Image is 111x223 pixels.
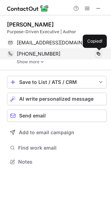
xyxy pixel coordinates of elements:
span: Send email [19,113,46,118]
span: Add to email campaign [19,130,74,135]
span: [PHONE_NUMBER] [17,51,60,57]
button: Notes [7,157,107,167]
span: Notes [18,159,104,165]
button: AI write personalized message [7,93,107,105]
a: Show more [17,59,107,64]
button: Send email [7,109,107,122]
button: Find work email [7,143,107,153]
span: Find work email [18,145,104,151]
button: Add to email campaign [7,126,107,139]
button: save-profile-one-click [7,76,107,88]
div: Purpose-Driven Executive | Author [7,29,107,35]
span: AI write personalized message [19,96,94,102]
div: [PERSON_NAME] [7,21,54,28]
span: [EMAIL_ADDRESS][DOMAIN_NAME] [17,39,97,46]
img: ContactOut v5.3.10 [7,4,49,13]
div: Save to List / ATS / CRM [19,79,95,85]
img: - [40,59,44,64]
